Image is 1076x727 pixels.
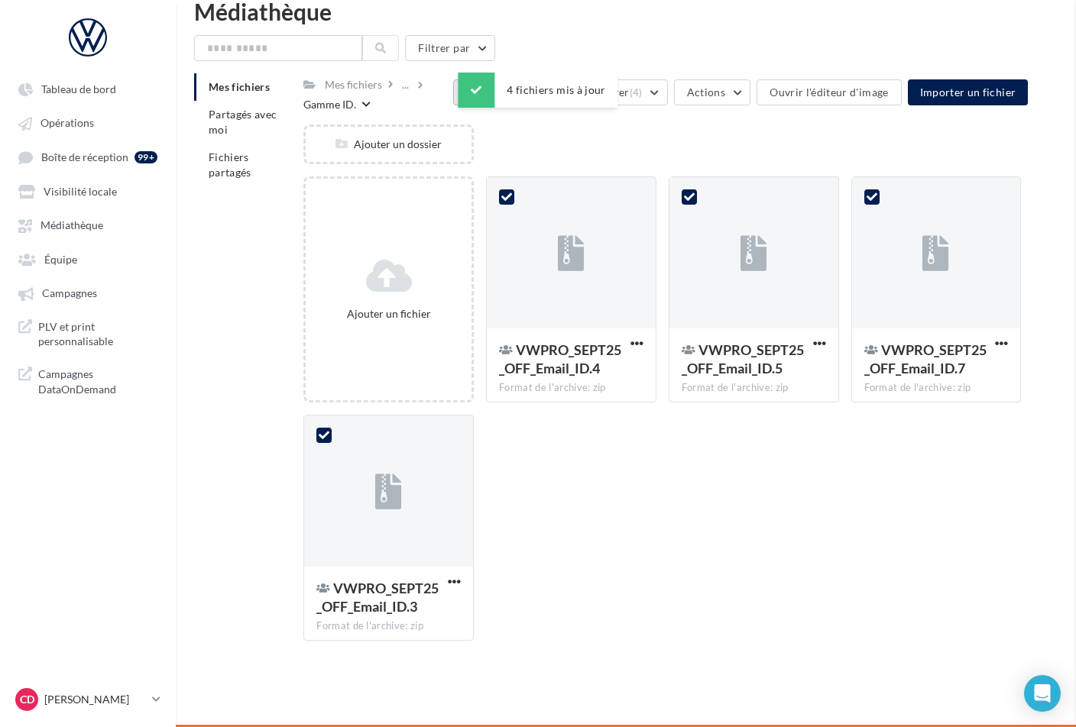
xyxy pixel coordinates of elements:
[757,79,901,105] button: Ouvrir l'éditeur d'image
[864,341,987,376] span: VWPRO_SEPT25_OFF_Email_ID.7
[41,219,103,232] span: Médiathèque
[453,79,588,105] button: Tout désélectionner
[38,319,157,349] span: PLV et print personnalisable
[9,245,167,273] a: Équipe
[209,150,251,179] span: Fichiers partagés
[209,80,270,93] span: Mes fichiers
[44,692,146,707] p: [PERSON_NAME]
[9,313,167,355] a: PLV et print personnalisable
[674,79,750,105] button: Actions
[9,211,167,238] a: Médiathèque
[209,108,277,136] span: Partagés avec moi
[682,381,826,395] div: Format de l'archive: zip
[9,360,167,402] a: Campagnes DataOnDemand
[41,82,116,95] span: Tableau de bord
[44,253,77,266] span: Équipe
[9,279,167,306] a: Campagnes
[12,685,164,714] a: CD [PERSON_NAME]
[9,177,167,205] a: Visibilité locale
[864,381,1009,395] div: Format de l'archive: zip
[316,580,439,615] span: VWPRO_SEPT25_OFF_Email_ID.3
[316,619,461,633] div: Format de l'archive: zip
[303,97,356,112] div: Gamme ID.
[687,86,725,99] span: Actions
[908,79,1029,105] button: Importer un fichier
[588,79,668,105] button: Gérer(4)
[38,367,157,396] span: Campagnes DataOnDemand
[312,306,465,321] div: Ajouter un fichier
[20,692,34,707] span: CD
[41,150,128,163] span: Boîte de réception
[920,86,1016,99] span: Importer un fichier
[41,117,94,130] span: Opérations
[499,381,643,395] div: Format de l'archive: zip
[9,75,167,102] a: Tableau de bord
[9,108,167,136] a: Opérations
[405,35,495,61] button: Filtrer par
[499,341,621,376] span: VWPRO_SEPT25_OFF_Email_ID.4
[306,137,472,152] div: Ajouter un dossier
[44,185,117,198] span: Visibilité locale
[458,73,617,108] div: 4 fichiers mis à jour
[325,77,382,92] div: Mes fichiers
[42,287,97,300] span: Campagnes
[9,143,167,171] a: Boîte de réception 99+
[399,74,412,95] div: ...
[134,151,157,163] div: 99+
[682,341,804,376] span: VWPRO_SEPT25_OFF_Email_ID.5
[630,86,643,99] span: (4)
[1024,675,1061,712] div: Open Intercom Messenger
